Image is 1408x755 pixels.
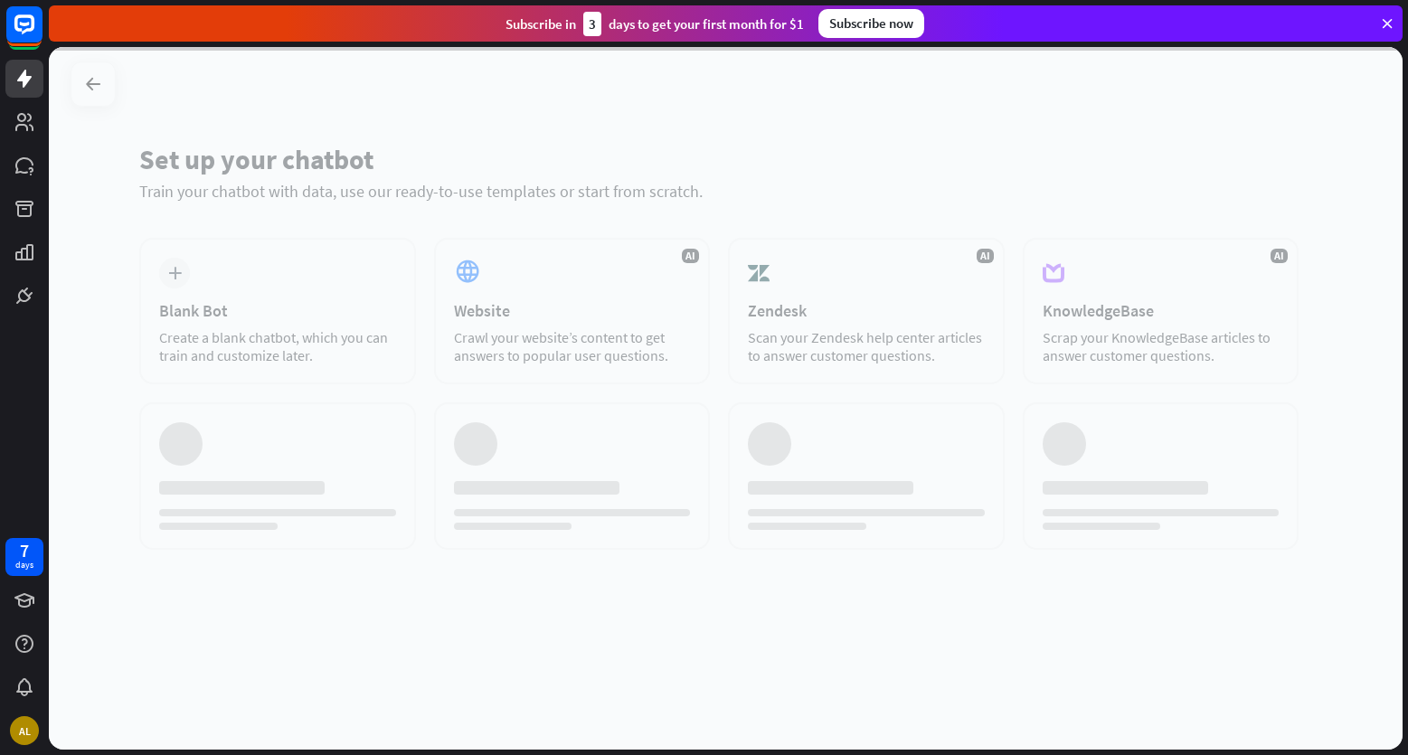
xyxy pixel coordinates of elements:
div: 3 [583,12,601,36]
div: days [15,559,33,571]
div: 7 [20,543,29,559]
div: Subscribe in days to get your first month for $1 [506,12,804,36]
div: AL [10,716,39,745]
div: Subscribe now [818,9,924,38]
a: 7 days [5,538,43,576]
